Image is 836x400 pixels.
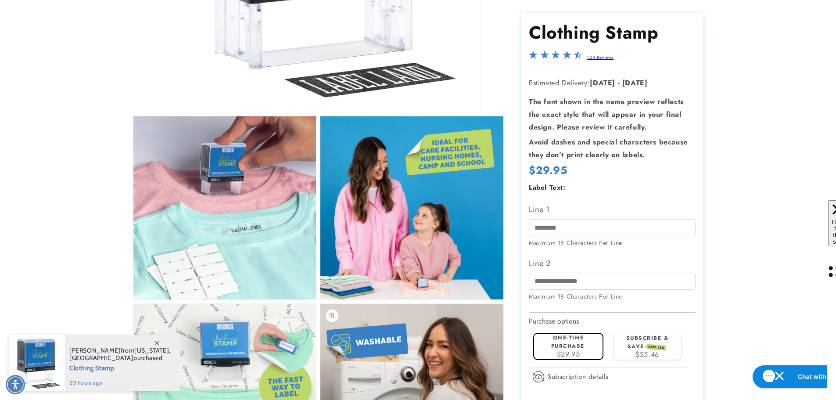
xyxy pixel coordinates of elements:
[69,362,171,373] span: Clothing Stamp
[646,344,666,351] span: SAVE 15%
[587,54,614,61] a: 124 Reviews
[548,371,609,382] span: Subscription details
[529,238,696,247] div: Maximum 18 Characters Per Line
[6,375,25,394] div: Accessibility Menu
[529,256,696,270] label: Line 2
[529,292,696,301] div: Maximum 18 Characters Per Line
[529,137,688,159] strong: Avoid dashes and special characters because they don’t print clearly on labels.
[529,183,566,192] label: Label Text:
[551,334,585,350] label: One-time purchase
[69,354,133,362] span: [GEOGRAPHIC_DATA]
[635,349,659,359] span: $25.46
[590,77,615,87] strong: [DATE]
[50,10,87,19] h2: Chat with us
[557,349,580,359] span: $29.95
[4,3,97,26] button: Gorgias live chat
[69,347,171,362] span: from , purchased
[748,362,827,391] iframe: Gorgias live chat messenger
[529,97,684,132] strong: The font shown in the name preview reflects the exact style that will appear in your final design...
[626,334,669,350] label: Subscribe & save
[622,77,648,87] strong: [DATE]
[69,346,121,354] span: [PERSON_NAME]
[134,346,169,354] span: [US_STATE]
[529,21,696,44] h1: Clothing Stamp
[69,379,171,387] span: 20 hours ago
[529,76,696,89] p: Estimated Delivery:
[618,77,620,87] strong: -
[529,202,696,216] label: Line 1
[529,53,582,63] span: 4.4-star overall rating
[529,162,567,178] span: $29.95
[529,316,579,326] label: Purchase options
